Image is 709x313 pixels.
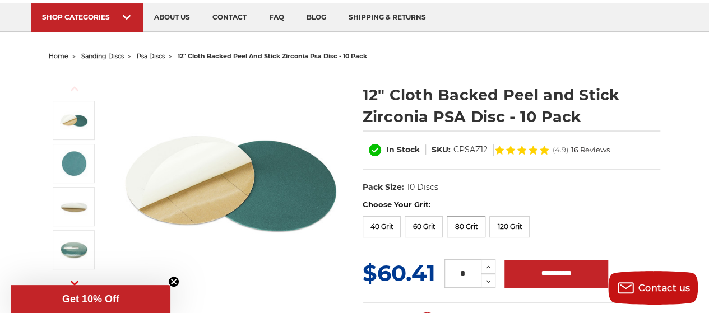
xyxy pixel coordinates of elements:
[178,52,367,60] span: 12" cloth backed peel and stick zirconia psa disc - 10 pack
[61,77,88,101] button: Previous
[453,144,488,156] dd: CPSAZ12
[432,144,451,156] dt: SKU:
[337,3,437,32] a: shipping & returns
[61,271,88,295] button: Next
[60,150,88,177] img: 12" cloth backed zirconia psa disc peel and stick
[201,3,258,32] a: contact
[406,181,438,193] dd: 10 Discs
[386,144,420,155] span: In Stock
[553,146,568,153] span: (4.9)
[119,72,343,296] img: Zirc Peel and Stick cloth backed PSA discs
[49,52,68,60] a: home
[168,276,179,287] button: Close teaser
[81,52,124,60] a: sanding discs
[60,236,88,264] img: zirconia alumina 10 pack cloth backed psa sanding disc
[608,271,698,305] button: Contact us
[60,193,88,221] img: peel and stick sanding disc
[571,146,610,153] span: 16 Reviews
[62,293,119,305] span: Get 10% Off
[363,181,404,193] dt: Pack Size:
[11,285,170,313] div: Get 10% OffClose teaser
[60,106,88,134] img: Zirc Peel and Stick cloth backed PSA discs
[143,3,201,32] a: about us
[363,84,660,128] h1: 12" Cloth Backed Peel and Stick Zirconia PSA Disc - 10 Pack
[363,259,435,287] span: $60.41
[258,3,295,32] a: faq
[295,3,337,32] a: blog
[363,199,660,211] label: Choose Your Grit:
[42,13,132,21] div: SHOP CATEGORIES
[137,52,165,60] a: psa discs
[638,283,691,293] span: Contact us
